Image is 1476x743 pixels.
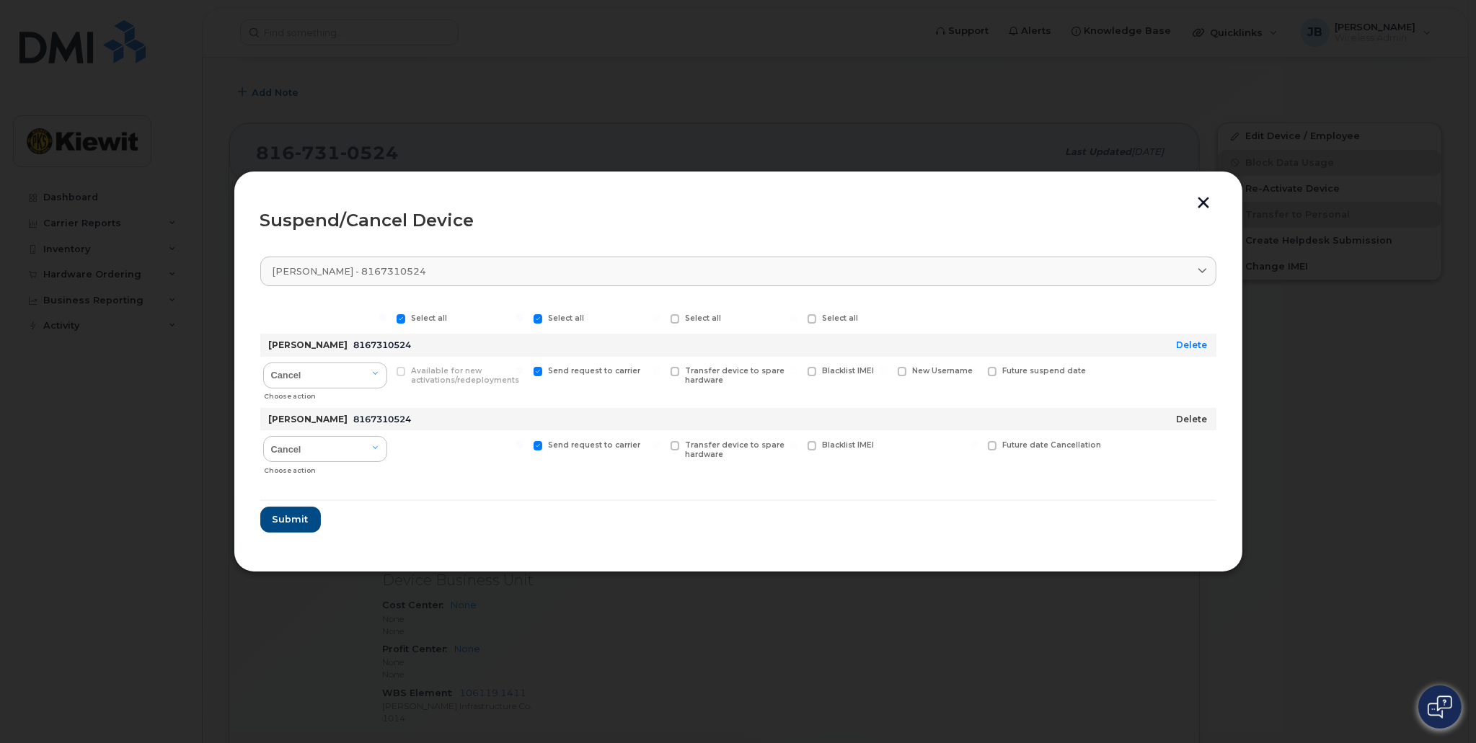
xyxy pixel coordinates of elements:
input: Blacklist IMEI [790,367,797,374]
a: [PERSON_NAME] - 8167310524 [260,257,1216,286]
span: Future date Cancellation [1002,440,1101,450]
input: Blacklist IMEI [790,441,797,448]
span: New Username [912,366,973,375]
span: Send request to carrier [548,440,640,450]
strong: [PERSON_NAME] [269,414,348,424]
span: Select all [822,313,858,323]
input: Future date Cancellation [971,441,978,448]
span: Blacklist IMEI [822,440,874,450]
input: Transfer device to spare hardware [653,367,660,374]
span: Select all [548,313,584,323]
strong: [PERSON_NAME] [269,339,348,350]
span: Select all [411,313,447,323]
span: Available for new activations/redeployments [411,366,519,385]
a: Delete [1177,414,1208,424]
input: Select all [516,314,523,321]
span: 8167310524 [354,339,412,350]
span: Transfer device to spare hardware [685,440,785,459]
span: Blacklist IMEI [822,366,874,375]
div: Choose action [264,385,386,402]
input: Select all [379,314,386,321]
input: Transfer device to spare hardware [653,441,660,448]
div: Suspend/Cancel Device [260,212,1216,229]
input: Future suspend date [971,367,978,374]
button: Submit [260,507,321,533]
input: Send request to carrier [516,441,523,448]
input: Available for new activations/redeployments [379,367,386,374]
span: Select all [685,313,721,323]
span: Transfer device to spare hardware [685,366,785,385]
input: New Username [880,367,888,374]
span: Send request to carrier [548,366,640,375]
a: Delete [1177,339,1208,350]
span: Future suspend date [1002,366,1086,375]
div: Choose action [264,459,386,476]
span: 8167310524 [354,414,412,424]
img: Open chat [1428,695,1452,718]
span: [PERSON_NAME] - 8167310524 [273,264,427,278]
input: Select all [790,314,797,321]
input: Send request to carrier [516,367,523,374]
input: Select all [653,314,660,321]
span: Submit [273,512,309,526]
